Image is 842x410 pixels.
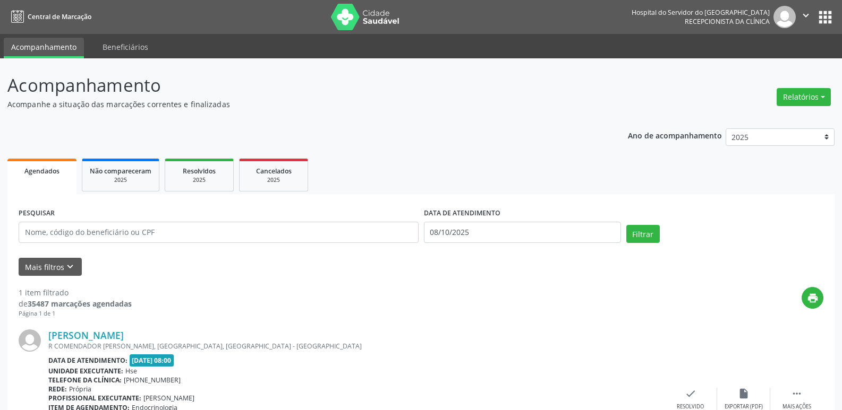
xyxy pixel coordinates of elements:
div: 2025 [247,176,300,184]
div: Hospital do Servidor do [GEOGRAPHIC_DATA] [632,8,770,17]
span: [PHONE_NUMBER] [124,376,181,385]
span: [DATE] 08:00 [130,354,174,367]
span: Central de Marcação [28,12,91,21]
a: [PERSON_NAME] [48,329,124,341]
button:  [796,6,816,28]
span: [PERSON_NAME] [143,394,194,403]
button: Filtrar [626,225,660,243]
img: img [773,6,796,28]
button: print [802,287,823,309]
b: Profissional executante: [48,394,141,403]
label: DATA DE ATENDIMENTO [424,205,500,222]
button: Mais filtroskeyboard_arrow_down [19,258,82,276]
input: Nome, código do beneficiário ou CPF [19,222,419,243]
i:  [791,388,803,399]
a: Beneficiários [95,38,156,56]
div: 1 item filtrado [19,287,132,298]
b: Telefone da clínica: [48,376,122,385]
span: Recepcionista da clínica [685,17,770,26]
span: Cancelados [256,167,292,176]
p: Ano de acompanhamento [628,128,722,142]
button: Relatórios [777,88,831,106]
span: Agendados [24,167,59,176]
span: Hse [125,367,137,376]
a: Acompanhamento [4,38,84,58]
a: Central de Marcação [7,8,91,25]
button: apps [816,8,835,27]
i: print [807,292,819,304]
label: PESQUISAR [19,205,55,222]
div: Página 1 de 1 [19,309,132,318]
p: Acompanhamento [7,72,586,99]
input: Selecione um intervalo [424,222,621,243]
p: Acompanhe a situação das marcações correntes e finalizadas [7,99,586,110]
i: insert_drive_file [738,388,750,399]
div: de [19,298,132,309]
b: Unidade executante: [48,367,123,376]
img: img [19,329,41,352]
b: Rede: [48,385,67,394]
i: check [685,388,696,399]
span: Resolvidos [183,167,216,176]
b: Data de atendimento: [48,356,127,365]
span: Própria [69,385,91,394]
div: R COMENDADOR [PERSON_NAME], [GEOGRAPHIC_DATA], [GEOGRAPHIC_DATA] - [GEOGRAPHIC_DATA] [48,342,664,351]
i: keyboard_arrow_down [64,261,76,273]
span: Não compareceram [90,167,151,176]
div: 2025 [90,176,151,184]
div: 2025 [173,176,226,184]
i:  [800,10,812,21]
strong: 35487 marcações agendadas [28,299,132,309]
